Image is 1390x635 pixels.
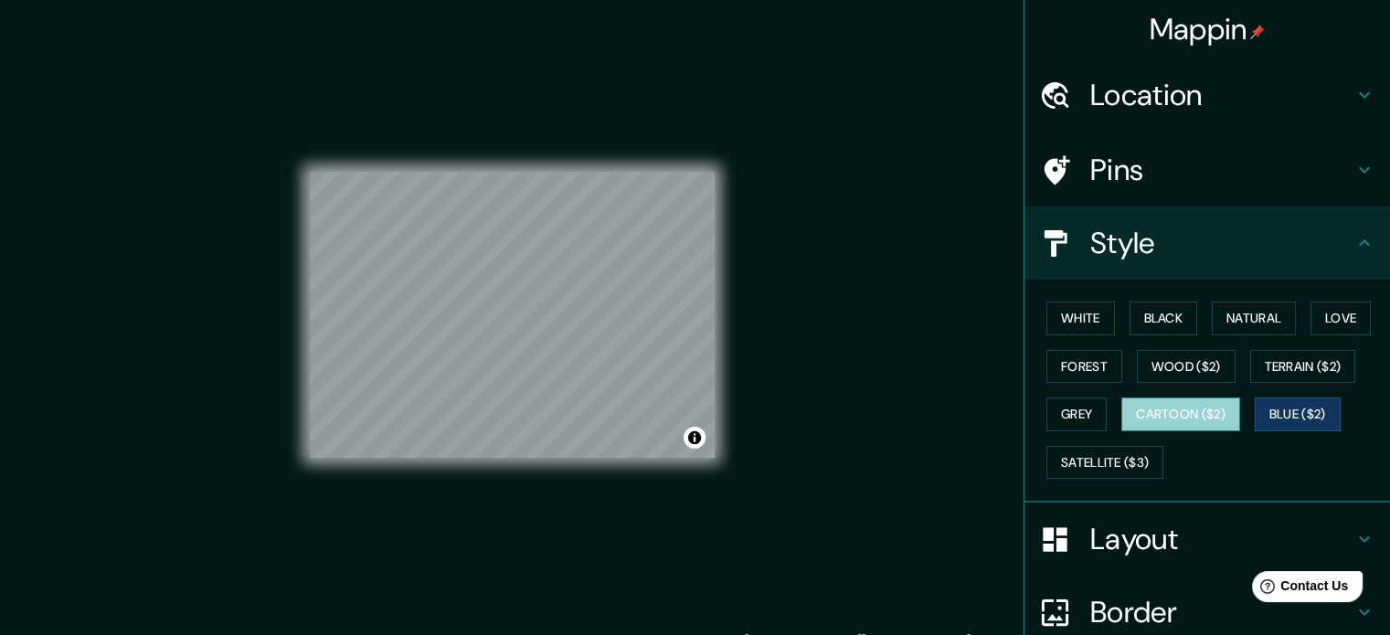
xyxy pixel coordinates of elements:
[1250,350,1356,384] button: Terrain ($2)
[1024,133,1390,206] div: Pins
[1024,58,1390,132] div: Location
[1090,225,1353,261] h4: Style
[1212,302,1296,335] button: Natural
[1130,302,1198,335] button: Black
[1046,350,1122,384] button: Forest
[1090,594,1353,630] h4: Border
[1255,397,1341,431] button: Blue ($2)
[1227,564,1370,615] iframe: Help widget launcher
[1250,25,1265,39] img: pin-icon.png
[1121,397,1240,431] button: Cartoon ($2)
[1046,302,1115,335] button: White
[310,172,715,458] canvas: Map
[1090,77,1353,113] h4: Location
[1046,446,1163,480] button: Satellite ($3)
[1090,521,1353,557] h4: Layout
[1090,152,1353,188] h4: Pins
[1137,350,1236,384] button: Wood ($2)
[1024,206,1390,280] div: Style
[1046,397,1107,431] button: Grey
[684,427,706,449] button: Toggle attribution
[1150,11,1266,48] h4: Mappin
[1024,503,1390,576] div: Layout
[1310,302,1371,335] button: Love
